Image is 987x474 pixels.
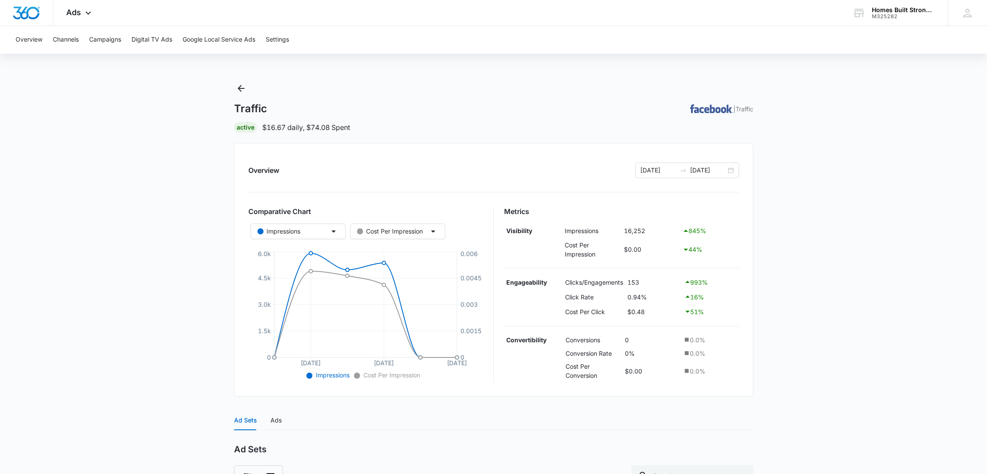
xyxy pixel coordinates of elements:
td: 153 [625,275,682,290]
button: Cost Per Impression [350,224,445,239]
div: Active [234,122,257,133]
tspan: [DATE] [447,359,467,367]
h2: Ad Sets [234,444,267,455]
div: Impressions [257,227,300,236]
td: 0 [623,333,681,347]
h1: Traffic [234,102,267,115]
tspan: 1.5k [258,327,271,334]
p: $16.67 daily , $74.08 Spent [262,122,350,133]
div: 16 % [684,292,737,302]
td: Conversions [563,333,623,347]
div: account id [872,13,935,19]
strong: Engageability [506,279,547,286]
td: 0% [623,347,681,360]
tspan: 0.006 [460,250,478,257]
h2: Overview [248,165,279,175]
div: account name [872,6,935,13]
div: 51 % [684,306,737,317]
div: 845 % [682,226,737,236]
img: FACEBOOK [690,104,733,113]
button: Impressions [251,224,346,239]
tspan: 0.0015 [460,327,482,334]
span: Impressions [314,371,350,379]
td: Click Rate [563,289,625,304]
tspan: 0 [267,354,271,361]
p: | Traffic [733,104,753,114]
input: Start date [640,166,676,175]
span: Ads [66,8,81,17]
input: End date [690,166,726,175]
div: 44 % [682,244,737,255]
div: Ad Sets [234,416,257,425]
tspan: 6.0k [258,250,271,257]
tspan: 3.0k [258,301,271,308]
td: Cost Per Click [563,304,625,319]
button: Digital TV Ads [132,26,172,54]
tspan: 0.003 [460,301,478,308]
td: 0.94% [625,289,682,304]
tspan: [DATE] [301,359,321,367]
td: $0.00 [623,360,681,382]
tspan: 0 [460,354,464,361]
button: Channels [53,26,79,54]
div: 0.0 % [683,367,737,376]
td: $0.00 [622,238,680,261]
h3: Comparative Chart [248,206,483,217]
button: Google Local Service Ads [183,26,255,54]
tspan: 4.5k [258,274,271,282]
strong: Visibility [506,227,532,234]
h3: Metrics [504,206,739,217]
span: to [680,167,687,174]
button: Back [234,81,248,95]
button: Overview [16,26,42,54]
tspan: [DATE] [374,359,394,367]
td: $0.48 [625,304,682,319]
td: 16,252 [622,224,680,238]
div: 0.0 % [683,349,737,358]
td: Cost Per Conversion [563,360,623,382]
td: Clicks/Engagements [563,275,625,290]
div: Cost Per Impression [357,227,423,236]
tspan: 0.0045 [460,274,482,282]
div: 0.0 % [683,335,737,344]
strong: Convertibility [506,336,547,344]
button: Campaigns [89,26,121,54]
td: Impressions [563,224,622,238]
span: swap-right [680,167,687,174]
div: Ads [270,416,282,425]
td: Conversion Rate [563,347,623,360]
span: Cost Per Impression [362,371,420,379]
td: Cost Per Impression [563,238,622,261]
button: Settings [266,26,289,54]
div: 993 % [684,277,737,287]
